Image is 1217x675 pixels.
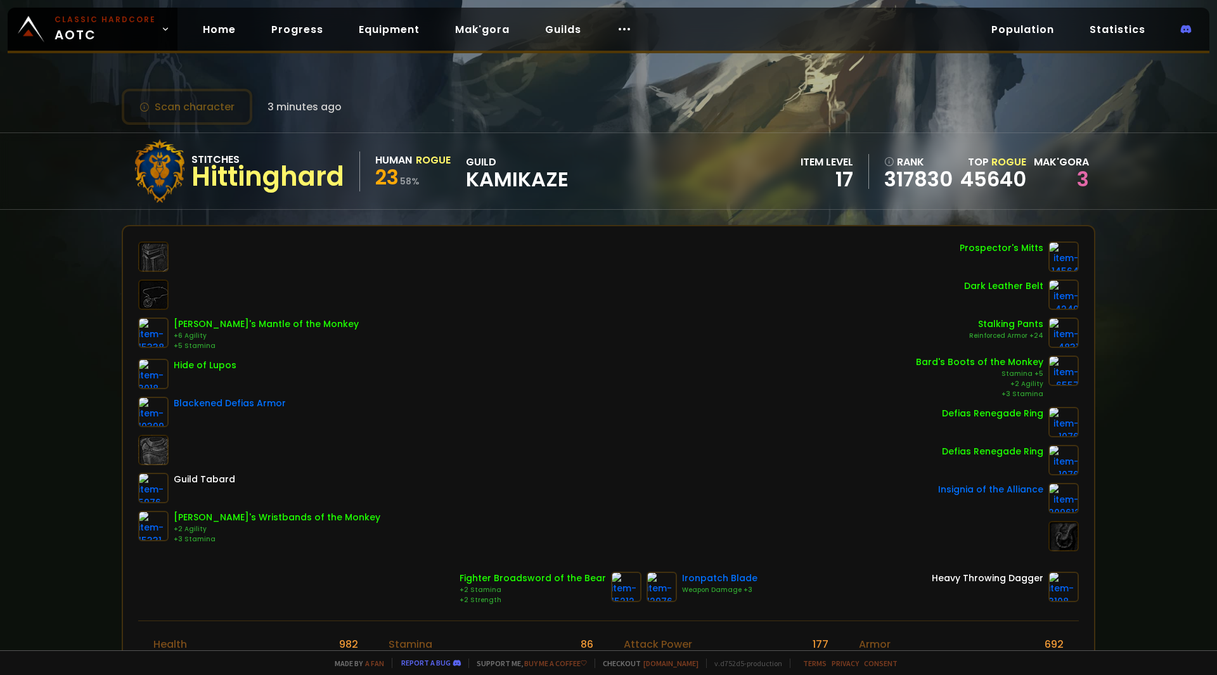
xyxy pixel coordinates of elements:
[969,331,1043,341] div: Reinforced Armor +24
[884,154,953,170] div: rank
[401,658,451,667] a: Report a bug
[174,473,235,486] div: Guild Tabard
[466,170,569,189] span: Kamikaze
[375,163,399,191] span: 23
[122,89,252,125] button: Scan character
[991,155,1026,169] span: Rogue
[174,341,359,351] div: +5 Stamina
[1048,483,1079,513] img: item-209612
[932,572,1043,585] div: Heavy Throwing Dagger
[8,8,177,51] a: Classic HardcoreAOTC
[1079,16,1156,42] a: Statistics
[803,659,827,668] a: Terms
[581,636,593,652] div: 86
[174,397,286,410] div: Blackened Defias Armor
[174,524,380,534] div: +2 Agility
[682,585,757,595] div: Weapon Damage +3
[375,152,412,168] div: Human
[466,154,569,189] div: guild
[611,572,641,602] img: item-15212
[327,659,384,668] span: Made by
[960,154,1026,170] div: Top
[460,595,606,605] div: +2 Strength
[524,659,587,668] a: Buy me a coffee
[859,636,891,652] div: Armor
[1048,445,1079,475] img: item-1076
[916,379,1043,389] div: +2 Agility
[1048,356,1079,386] img: item-6557
[468,659,587,668] span: Support me,
[55,14,156,44] span: AOTC
[1034,170,1089,189] div: 3
[682,572,757,585] div: Ironpatch Blade
[1048,241,1079,272] img: item-14564
[261,16,333,42] a: Progress
[813,636,828,652] div: 177
[174,511,380,524] div: [PERSON_NAME]'s Wristbands of the Monkey
[445,16,520,42] a: Mak'gora
[916,389,1043,399] div: +3 Stamina
[916,369,1043,379] div: Stamina +5
[643,659,699,668] a: [DOMAIN_NAME]
[801,154,853,170] div: item level
[938,483,1043,496] div: Insignia of the Alliance
[174,359,236,372] div: Hide of Lupos
[801,170,853,189] div: 17
[1034,154,1089,170] div: Mak'gora
[964,280,1043,293] div: Dark Leather Belt
[942,445,1043,458] div: Defias Renegade Ring
[624,636,692,652] div: Attack Power
[706,659,782,668] span: v. d752d5 - production
[1048,280,1079,310] img: item-4249
[960,241,1043,255] div: Prospector's Mitts
[55,14,156,25] small: Classic Hardcore
[138,359,169,389] img: item-3018
[138,511,169,541] img: item-15331
[174,331,359,341] div: +6 Agility
[1048,407,1079,437] img: item-1076
[138,473,169,503] img: item-5976
[884,170,953,189] a: 317830
[460,572,606,585] div: Fighter Broadsword of the Bear
[349,16,430,42] a: Equipment
[153,636,187,652] div: Health
[174,534,380,544] div: +3 Stamina
[400,175,420,188] small: 58 %
[942,407,1043,420] div: Defias Renegade Ring
[138,318,169,348] img: item-15338
[191,167,344,186] div: Hittinghard
[916,356,1043,369] div: Bard's Boots of the Monkey
[267,99,342,115] span: 3 minutes ago
[174,318,359,331] div: [PERSON_NAME]'s Mantle of the Monkey
[864,659,898,668] a: Consent
[1045,636,1064,652] div: 692
[981,16,1064,42] a: Population
[460,585,606,595] div: +2 Stamina
[389,636,432,652] div: Stamina
[535,16,591,42] a: Guilds
[416,152,451,168] div: Rogue
[191,151,344,167] div: Stitches
[647,572,677,602] img: item-12976
[595,659,699,668] span: Checkout
[1048,318,1079,348] img: item-4831
[339,636,358,652] div: 982
[832,659,859,668] a: Privacy
[1048,572,1079,602] img: item-3108
[969,318,1043,331] div: Stalking Pants
[193,16,246,42] a: Home
[138,397,169,427] img: item-10399
[365,659,384,668] a: a fan
[960,165,1026,193] a: 45640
